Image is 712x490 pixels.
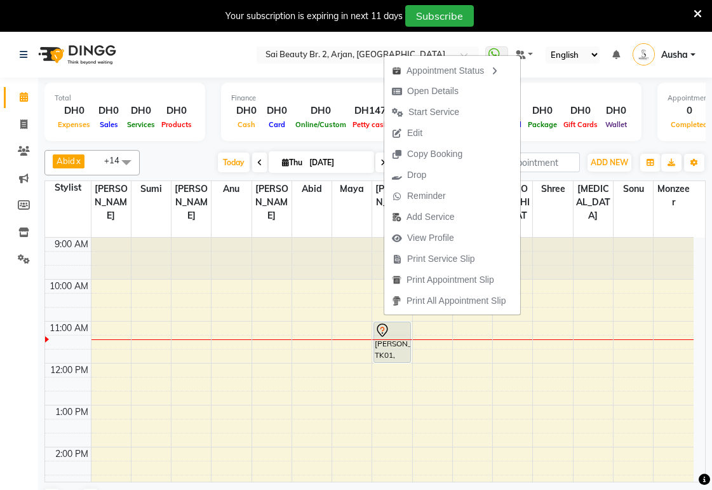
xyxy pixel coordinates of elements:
span: Package [525,120,560,129]
div: 9:00 AM [52,238,91,251]
span: Add Service [406,210,454,224]
div: Total [55,93,195,104]
span: [MEDICAL_DATA] [574,181,613,224]
div: DH0 [560,104,601,118]
img: logo [32,37,119,72]
span: Open Details [407,85,459,98]
span: Wallet [602,120,630,129]
span: Services [124,120,158,129]
img: printapt.png [392,275,401,285]
span: Edit [407,126,422,140]
div: DH0 [55,104,93,118]
div: 1:00 PM [53,405,91,419]
div: DH0 [124,104,158,118]
span: Copy Booking [407,147,462,161]
div: 12:00 PM [48,364,91,377]
span: sonu [614,181,653,197]
span: Cash [234,120,259,129]
span: [PERSON_NAME] [91,181,131,224]
span: Today [218,153,250,172]
span: Print All Appointment Slip [406,294,506,308]
span: Start Service [408,105,459,119]
div: DH147 [349,104,391,118]
span: +14 [104,155,129,165]
div: DH0 [601,104,631,118]
button: Subscribe [405,5,474,27]
div: [PERSON_NAME], TK01, 11:00 AM-12:00 PM, BIAB refil only [374,322,410,362]
span: monzeer [654,181,694,210]
div: Your subscription is expiring in next 11 days [225,10,403,23]
div: 0 [668,104,711,118]
span: Reminder [407,189,446,203]
input: 2025-09-04 [306,153,369,172]
span: Sales [97,120,121,129]
span: Gift Cards [560,120,601,129]
span: Shree [533,181,572,197]
div: 2:00 PM [53,447,91,461]
img: add-service.png [392,212,401,222]
img: Ausha [633,43,655,65]
span: Completed [668,120,711,129]
span: [PERSON_NAME] [171,181,211,224]
span: Card [265,120,288,129]
span: Thu [279,158,306,167]
span: Maya [332,181,372,197]
div: Stylist [45,181,91,194]
span: Drop [407,168,426,182]
img: printall.png [392,296,401,306]
span: Online/Custom [292,120,349,129]
div: DH0 [231,104,262,118]
div: Finance [231,93,422,104]
span: Anu [212,181,251,197]
span: Print Service Slip [407,252,475,266]
a: x [75,156,81,166]
span: [PERSON_NAME] [252,181,292,224]
span: Abid [292,181,332,197]
span: [PERSON_NAME] [372,181,412,224]
img: apt_status.png [392,66,401,76]
span: Sumi [131,181,171,197]
div: 10:00 AM [47,280,91,293]
span: Expenses [55,120,93,129]
div: DH0 [262,104,292,118]
div: DH0 [525,104,560,118]
input: Search Appointment [469,153,580,172]
span: Products [158,120,195,129]
div: Redemption [458,93,631,104]
div: DH0 [292,104,349,118]
div: DH0 [158,104,195,118]
span: Abid [57,156,75,166]
span: Print Appointment Slip [406,273,494,287]
div: DH0 [93,104,124,118]
span: Petty cash [349,120,391,129]
span: ADD NEW [591,158,628,167]
button: ADD NEW [588,154,631,172]
div: Appointment Status [384,59,520,81]
span: View Profile [407,231,454,245]
span: Ausha [661,48,688,62]
div: 11:00 AM [47,322,91,335]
